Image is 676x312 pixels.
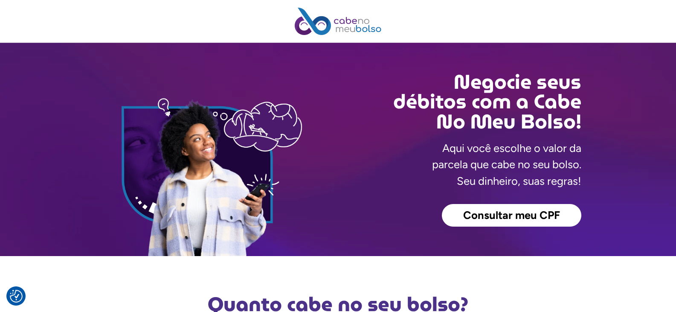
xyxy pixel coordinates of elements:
p: Aqui você escolhe o valor da parcela que cabe no seu bolso. Seu dinheiro, suas regras! [432,140,581,189]
h2: Negocie seus débitos com a Cabe No Meu Bolso! [338,72,581,131]
button: Preferências de consentimento [10,290,23,303]
img: Revisit consent button [10,290,23,303]
img: Cabe no Meu Bolso [295,8,382,35]
a: Consultar meu CPF [442,204,581,227]
span: Consultar meu CPF [463,210,560,221]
